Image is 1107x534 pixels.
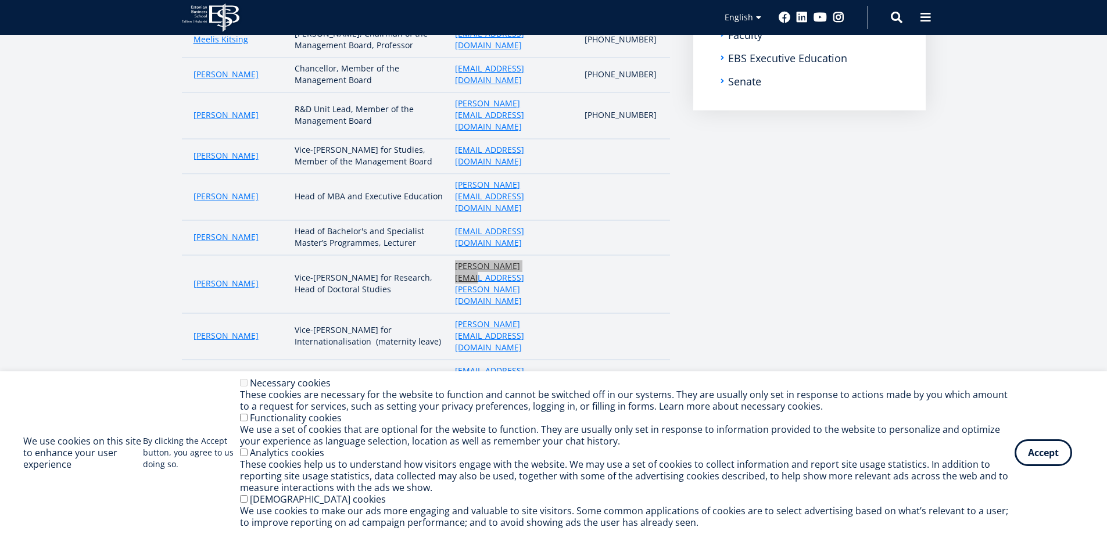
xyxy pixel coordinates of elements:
[194,69,259,80] a: [PERSON_NAME]
[728,76,761,87] a: Senate
[289,360,449,406] td: Manager of [PERSON_NAME] Office
[289,220,449,255] td: Head of Bachelor's and Specialist Master’s Programmes, Lecturer
[796,12,808,23] a: Linkedin
[289,174,449,220] td: Head of MBA and Executive Education
[194,150,259,162] a: [PERSON_NAME]
[779,12,790,23] a: Facebook
[728,52,847,64] a: EBS Executive Education
[579,360,669,406] td: [PHONE_NUMBER]
[240,389,1015,412] div: These cookies are necessary for the website to function and cannot be switched off in our systems...
[194,34,248,45] a: Meelis Kitsing
[240,424,1015,447] div: We use a set of cookies that are optional for the website to function. They are usually only set ...
[250,411,342,424] label: Functionality cookies
[295,28,443,51] p: [PERSON_NAME], Chairman of the Management Board, Professor
[455,318,573,353] a: [PERSON_NAME][EMAIL_ADDRESS][DOMAIN_NAME]
[814,12,827,23] a: Youtube
[455,179,573,214] a: [PERSON_NAME][EMAIL_ADDRESS][DOMAIN_NAME]
[455,225,573,249] a: [EMAIL_ADDRESS][DOMAIN_NAME]
[240,505,1015,528] div: We use cookies to make our ads more engaging and valuable to site visitors. Some common applicati...
[728,29,762,41] a: Faculty
[194,231,259,243] a: [PERSON_NAME]
[579,58,669,92] td: [PHONE_NUMBER]
[250,446,324,459] label: Analytics cookies
[289,92,449,139] td: R&D Unit Lead, Member of the Management Board
[455,260,573,307] a: [PERSON_NAME][EMAIL_ADDRESS][PERSON_NAME][DOMAIN_NAME]
[143,435,240,470] p: By clicking the Accept button, you agree to us doing so.
[455,144,573,167] a: [EMAIL_ADDRESS][DOMAIN_NAME]
[194,191,259,202] a: [PERSON_NAME]
[455,28,573,51] a: [EMAIL_ADDRESS][DOMAIN_NAME]
[289,313,449,360] td: Vice-[PERSON_NAME] for Internationalisation (maternity leave)
[194,330,259,342] a: [PERSON_NAME]
[194,278,259,289] a: [PERSON_NAME]
[1015,439,1072,466] button: Accept
[250,377,331,389] label: Necessary cookies
[455,98,573,132] a: [PERSON_NAME][EMAIL_ADDRESS][DOMAIN_NAME]
[833,12,844,23] a: Instagram
[289,58,449,92] td: Chancellor, Member of the Management Board
[579,92,669,139] td: [PHONE_NUMBER]
[250,493,386,506] label: [DEMOGRAPHIC_DATA] cookies
[240,458,1015,493] div: These cookies help us to understand how visitors engage with the website. We may use a set of coo...
[585,34,658,45] p: [PHONE_NUMBER]
[194,109,259,121] a: [PERSON_NAME]
[455,63,573,86] a: [EMAIL_ADDRESS][DOMAIN_NAME]
[289,139,449,174] td: Vice-[PERSON_NAME] for Studies, Member of the Management Board
[455,365,573,400] a: [EMAIL_ADDRESS][PERSON_NAME][DOMAIN_NAME]
[23,435,143,470] h2: We use cookies on this site to enhance your user experience
[289,255,449,313] td: Vice-[PERSON_NAME] for Research, Head of Doctoral Studies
